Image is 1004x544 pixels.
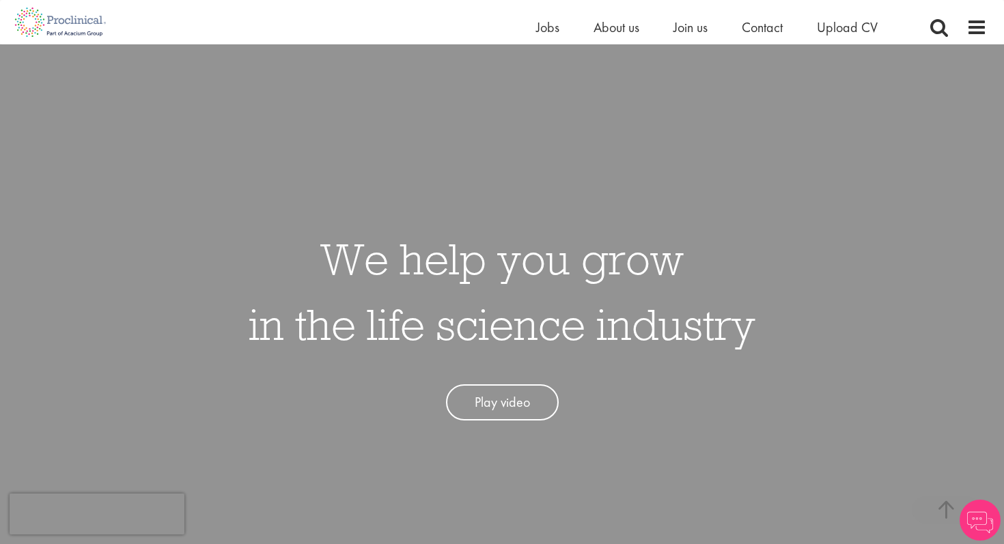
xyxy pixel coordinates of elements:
[742,18,783,36] a: Contact
[673,18,708,36] a: Join us
[446,384,559,420] a: Play video
[249,226,755,357] h1: We help you grow in the life science industry
[594,18,639,36] a: About us
[960,500,1001,541] img: Chatbot
[817,18,878,36] a: Upload CV
[536,18,559,36] a: Jobs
